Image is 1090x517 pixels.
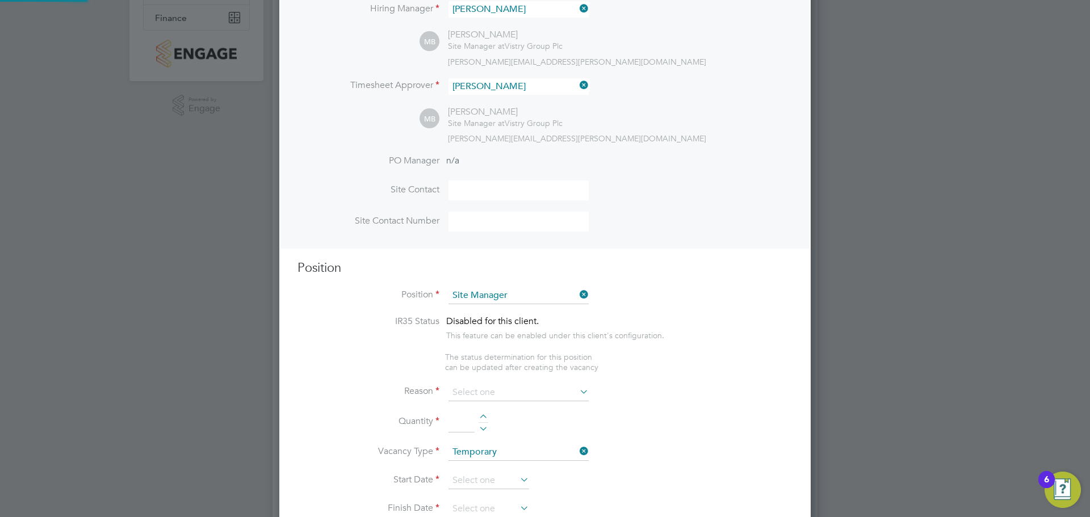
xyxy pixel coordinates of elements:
[297,385,439,397] label: Reason
[448,78,589,95] input: Search for...
[297,155,439,167] label: PO Manager
[448,57,706,67] span: [PERSON_NAME][EMAIL_ADDRESS][PERSON_NAME][DOMAIN_NAME]
[448,384,589,401] input: Select one
[297,79,439,91] label: Timesheet Approver
[297,184,439,196] label: Site Contact
[297,3,439,15] label: Hiring Manager
[446,327,664,341] div: This feature can be enabled under this client's configuration.
[1044,480,1049,494] div: 6
[297,474,439,486] label: Start Date
[448,118,505,128] span: Site Manager at
[445,352,598,372] span: The status determination for this position can be updated after creating the vacancy
[448,41,505,51] span: Site Manager at
[297,445,439,457] label: Vacancy Type
[420,109,439,129] span: MB
[448,472,529,489] input: Select one
[446,316,539,327] span: Disabled for this client.
[448,444,589,461] input: Select one
[448,287,589,304] input: Search for...
[448,41,563,51] div: Vistry Group Plc
[448,29,563,41] div: [PERSON_NAME]
[1045,472,1081,508] button: Open Resource Center, 6 new notifications
[297,289,439,301] label: Position
[448,106,563,118] div: [PERSON_NAME]
[420,32,439,52] span: MB
[448,1,589,18] input: Search for...
[448,133,706,144] span: [PERSON_NAME][EMAIL_ADDRESS][PERSON_NAME][DOMAIN_NAME]
[297,260,793,276] h3: Position
[297,316,439,327] label: IR35 Status
[448,118,563,128] div: Vistry Group Plc
[297,215,439,227] label: Site Contact Number
[446,155,459,166] span: n/a
[297,502,439,514] label: Finish Date
[297,415,439,427] label: Quantity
